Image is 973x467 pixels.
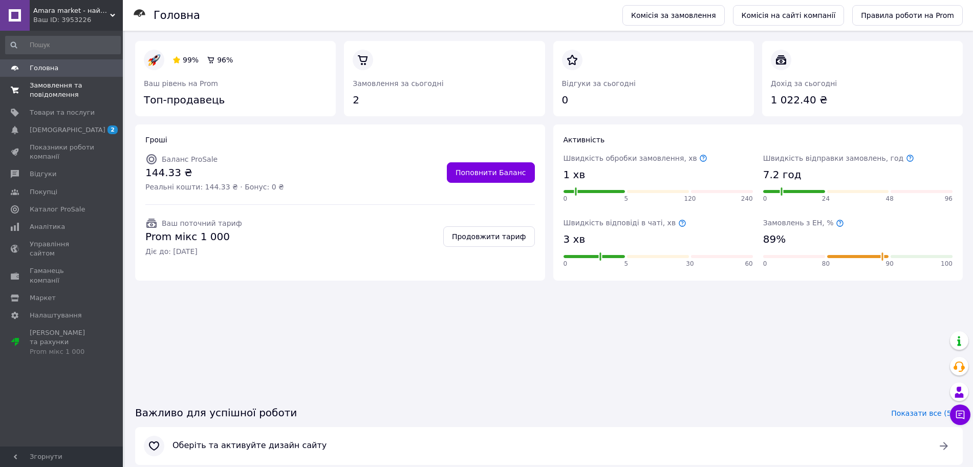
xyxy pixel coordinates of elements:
[945,195,953,203] span: 96
[135,427,963,465] a: Оберіть та активуйте дизайн сайту
[941,260,953,268] span: 100
[564,232,586,247] span: 3 хв
[622,5,725,26] a: Комісія за замовлення
[172,440,925,452] span: Оберіть та активуйте дизайн сайту
[30,108,95,117] span: Товари та послуги
[745,260,752,268] span: 60
[145,229,242,244] span: Prom мікс 1 000
[30,187,57,197] span: Покупці
[183,56,199,64] span: 99%
[217,56,233,64] span: 96%
[30,81,95,99] span: Замовлення та повідомлення
[950,405,970,425] button: Чат з покупцем
[145,182,284,192] span: Реальні кошти: 144.33 ₴ · Бонус: 0 ₴
[822,260,830,268] span: 80
[741,195,753,203] span: 240
[30,63,58,73] span: Головна
[5,36,121,54] input: Пошук
[822,195,830,203] span: 24
[763,260,767,268] span: 0
[564,260,568,268] span: 0
[30,328,95,356] span: [PERSON_NAME] та рахунки
[763,232,786,247] span: 89%
[891,408,954,418] span: Показати все (5)
[852,5,963,26] a: Правила роботи на Prom
[886,260,894,268] span: 90
[624,260,628,268] span: 5
[443,226,535,247] a: Продовжити тариф
[107,125,118,134] span: 2
[145,246,242,257] span: Діє до: [DATE]
[686,260,694,268] span: 30
[30,125,105,135] span: [DEMOGRAPHIC_DATA]
[763,195,767,203] span: 0
[564,154,708,162] span: Швидкість обробки замовлення, хв
[30,205,85,214] span: Каталог ProSale
[564,167,586,182] span: 1 хв
[30,240,95,258] span: Управління сайтом
[30,222,65,231] span: Аналітика
[564,219,686,227] span: Швидкість відповіді в чаті, хв
[162,219,242,227] span: Ваш поточний тариф
[447,162,535,183] a: Поповнити Баланс
[684,195,696,203] span: 120
[30,169,56,179] span: Відгуки
[30,266,95,285] span: Гаманець компанії
[564,136,605,144] span: Активність
[763,167,802,182] span: 7.2 год
[145,136,167,144] span: Гроші
[30,143,95,161] span: Показники роботи компанії
[624,195,628,203] span: 5
[30,347,95,356] div: Prom мікс 1 000
[763,154,914,162] span: Швидкість відправки замовлень, год
[30,293,56,303] span: Маркет
[886,195,894,203] span: 48
[135,406,297,420] span: Важливо для успішної роботи
[33,6,110,15] span: Amara market - найкращі товари з Європи за доступними цінами
[564,195,568,203] span: 0
[733,5,845,26] a: Комісія на сайті компанії
[33,15,123,25] div: Ваш ID: 3953226
[154,9,200,22] h1: Головна
[30,311,82,320] span: Налаштування
[763,219,844,227] span: Замовлень з ЕН, %
[162,155,218,163] span: Баланс ProSale
[145,165,284,180] span: 144.33 ₴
